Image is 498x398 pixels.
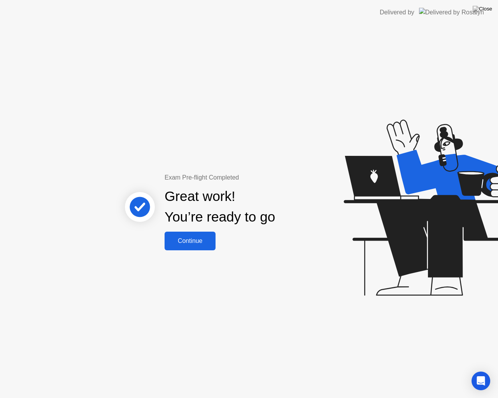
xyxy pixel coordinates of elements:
[165,173,325,182] div: Exam Pre-flight Completed
[165,186,275,227] div: Great work! You’re ready to go
[472,372,490,390] div: Open Intercom Messenger
[165,232,216,250] button: Continue
[380,8,414,17] div: Delivered by
[473,6,492,12] img: Close
[167,237,213,244] div: Continue
[419,8,484,17] img: Delivered by Rosalyn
